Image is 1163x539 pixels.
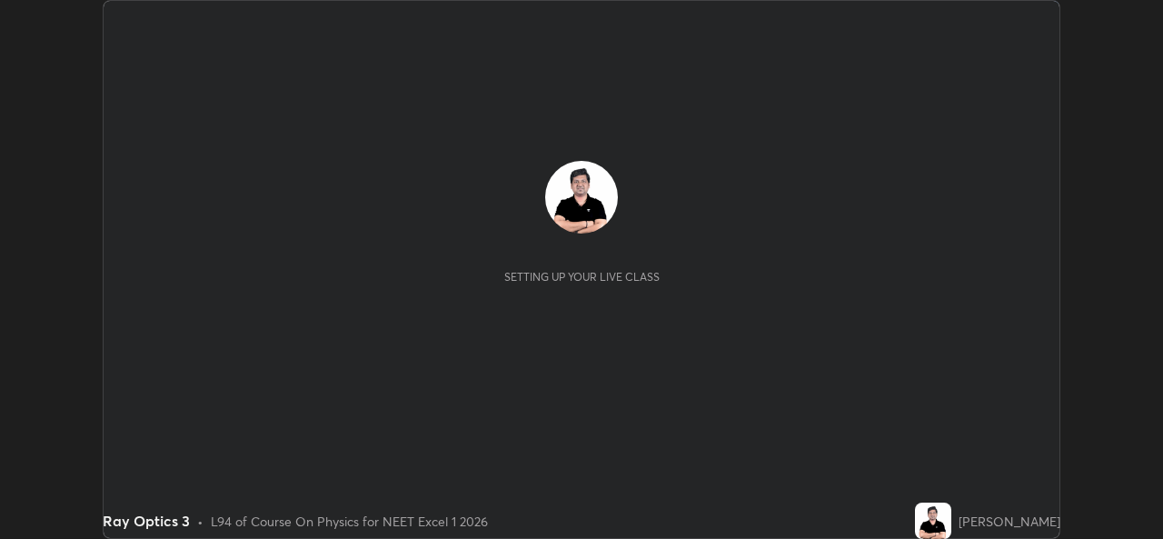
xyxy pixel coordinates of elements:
[211,512,488,531] div: L94 of Course On Physics for NEET Excel 1 2026
[504,270,660,284] div: Setting up your live class
[197,512,204,531] div: •
[959,512,1060,531] div: [PERSON_NAME]
[915,503,951,539] img: 7ad8e9556d334b399f8606cf9d83f348.jpg
[103,510,190,532] div: Ray Optics 3
[545,161,618,234] img: 7ad8e9556d334b399f8606cf9d83f348.jpg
